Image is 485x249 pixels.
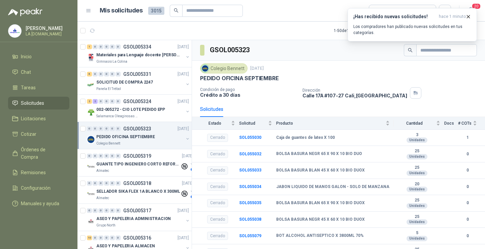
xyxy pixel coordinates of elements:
img: Logo peakr [8,8,42,16]
img: Company Logo [8,25,21,37]
div: 0 [98,72,103,76]
p: GSOL005334 [123,44,151,49]
img: Company Logo [87,217,95,225]
p: [DATE] [177,126,189,132]
img: Company Logo [201,65,209,72]
button: 20 [465,5,477,17]
div: 0 [110,72,115,76]
div: Todas [373,7,387,14]
div: 0 [93,181,98,186]
p: ASEO Y PAPELERIA ADMINISTRACION [96,216,171,222]
h3: ¡Has recibido nuevas solicitudes! [353,14,436,20]
div: 0 [104,126,109,131]
span: search [174,8,179,13]
b: SOL055034 [239,184,261,189]
div: 0 [93,126,98,131]
b: SOL055030 [239,135,261,140]
b: 25 [394,198,440,203]
div: Solicitudes [200,105,223,113]
p: GSOL005323 [123,126,151,131]
span: Solicitudes [21,99,44,107]
p: Colegio Bennett [96,141,120,146]
a: Configuración [8,182,69,194]
a: Remisiones [8,166,69,179]
p: GSOL005317 [123,208,151,213]
div: 2 [87,99,92,104]
b: 25 [394,214,440,220]
p: [DATE] [177,208,189,214]
a: Chat [8,66,69,79]
b: SOL055033 [239,168,261,173]
div: 0 [104,72,109,76]
div: Cerrado [207,183,228,191]
div: 0 [98,154,103,158]
span: 20 [472,3,481,9]
div: 0 [116,181,121,186]
button: ¡Has recibido nuevas solicitudes!hace 1 minuto Los compradores han publicado nuevas solicitudes e... [348,8,477,41]
a: Órdenes de Compra [8,143,69,163]
th: Solicitud [239,117,276,129]
span: search [408,48,413,53]
div: Unidades [407,219,427,225]
a: SOL055038 [239,217,261,222]
a: Solicitudes [8,97,69,110]
b: 0 [458,184,477,190]
div: 0 [87,208,92,213]
div: 0 [87,181,92,186]
div: 0 [116,236,121,240]
img: Company Logo [87,190,95,198]
span: Producto [276,121,384,126]
div: 0 [116,99,121,104]
p: Crédito a 30 días [200,92,297,98]
p: Salamanca Oleaginosas SAS [96,114,139,119]
p: Los compradores han publicado nuevas solicitudes en tus categorías. [353,24,471,36]
b: 1 [458,134,477,141]
p: GUANTE TIPO INGENIERO CORTO REFORZADO [96,161,180,167]
span: Cantidad [394,121,435,126]
b: JABON LIQUIDO DE MANOS GALON - SOLO DE MANZANA [276,184,389,190]
p: Almatec [96,195,109,201]
span: Remisiones [21,169,46,176]
div: 0 [104,208,109,213]
p: Materiales para Lenguaje docente [PERSON_NAME] [96,52,180,58]
p: Grupo North [96,223,116,228]
span: Manuales y ayuda [21,200,59,207]
span: Configuración [21,184,51,192]
p: GSOL005316 [123,236,151,240]
span: Tareas [21,84,36,91]
div: 0 [116,154,121,158]
div: 0 [104,181,109,186]
span: Estado [200,121,230,126]
div: 0 [110,236,115,240]
b: BOT ALCOHOL ANTISEPTICO X 3800ML 70% [276,233,364,239]
b: BOLSA BASURA NEGR 65 X 90 X 10 BIO DUO [276,151,362,157]
p: SELLADOR SIKA FLEX 1A BLANCO X 300ML [96,188,180,195]
div: 2 [93,99,98,104]
a: SOL055035 [239,200,261,205]
a: 0 0 0 0 0 0 GSOL005323[DATE] Company LogoPEDIDO OFICINA SEPTIEMBREColegio Bennett [87,125,190,146]
b: BOLSA BASURA BLAN 45 X 60 X 10 BIO DUOX [276,168,365,173]
b: Caja de guantes de latex X 100 [276,135,335,141]
p: [DATE] [182,180,193,187]
div: Unidades [407,203,427,209]
div: Cerrado [207,215,228,223]
p: Condición de pago [200,87,297,92]
div: 0 [116,72,121,76]
p: SOLICITUD DE COMPRA 2247 [96,79,153,86]
div: 0 [93,236,98,240]
div: 0 [87,154,92,158]
div: Cerrado [207,199,228,207]
p: [DATE] [177,71,189,77]
p: Dirección [302,88,407,93]
b: 0 [458,151,477,157]
b: 3 [394,132,440,138]
div: 0 [98,99,103,104]
a: SOL055079 [239,234,261,238]
th: Producto [276,117,394,129]
th: Docs [444,117,458,129]
a: 0 0 0 0 0 0 GSOL005318[DATE] Company LogoSELLADOR SIKA FLEX 1A BLANCO X 300MLAlmatec [87,179,195,201]
div: Unidades [407,137,427,143]
div: 0 [110,126,115,131]
div: 0 [87,126,92,131]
